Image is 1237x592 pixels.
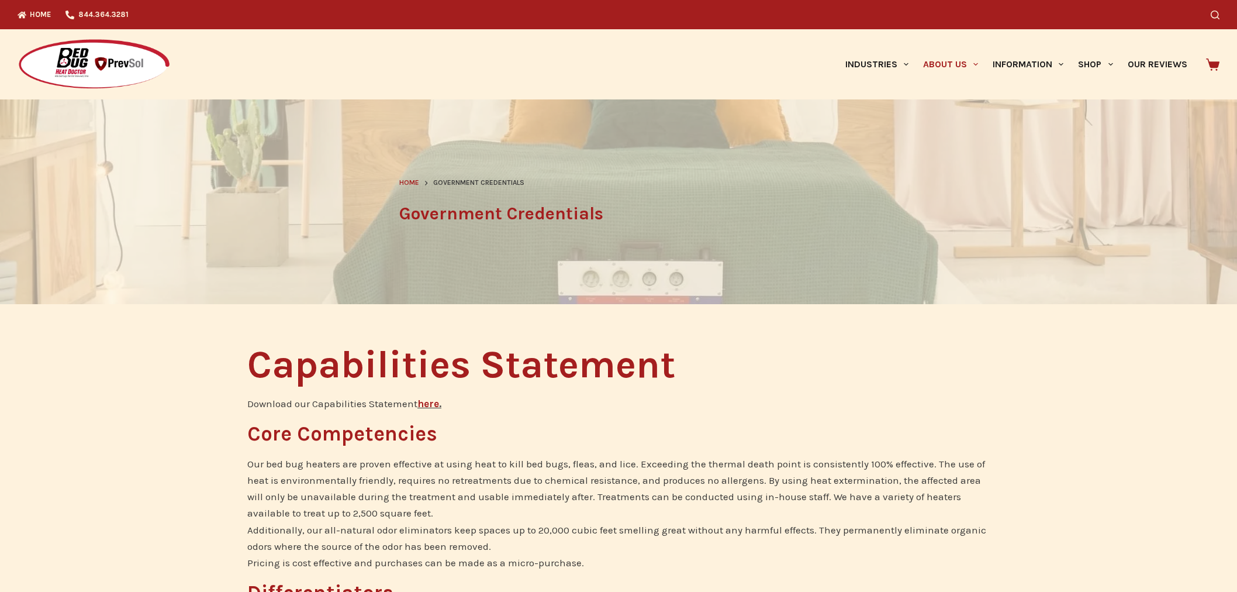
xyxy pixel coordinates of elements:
a: Industries [838,29,915,99]
h2: Capabilities Statement [247,345,990,384]
a: here [417,398,439,409]
a: Our Reviews [1120,29,1194,99]
a: Information [986,29,1071,99]
span: Government Credentials [433,177,524,189]
button: Search [1211,11,1219,19]
img: Prevsol/Bed Bug Heat Doctor [18,39,171,91]
span: Home [399,178,419,187]
h1: Government Credentials [399,201,838,227]
p: Our bed bug heaters are proven effective at using heat to kill bed bugs, fleas, and lice. Exceedi... [247,456,990,570]
h2: Core Competencies [247,424,990,444]
a: Shop [1071,29,1120,99]
a: About Us [915,29,985,99]
nav: Primary [838,29,1194,99]
p: Download our Capabilities Statement [247,395,990,412]
a: Home [399,177,419,189]
strong: . [417,398,441,409]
